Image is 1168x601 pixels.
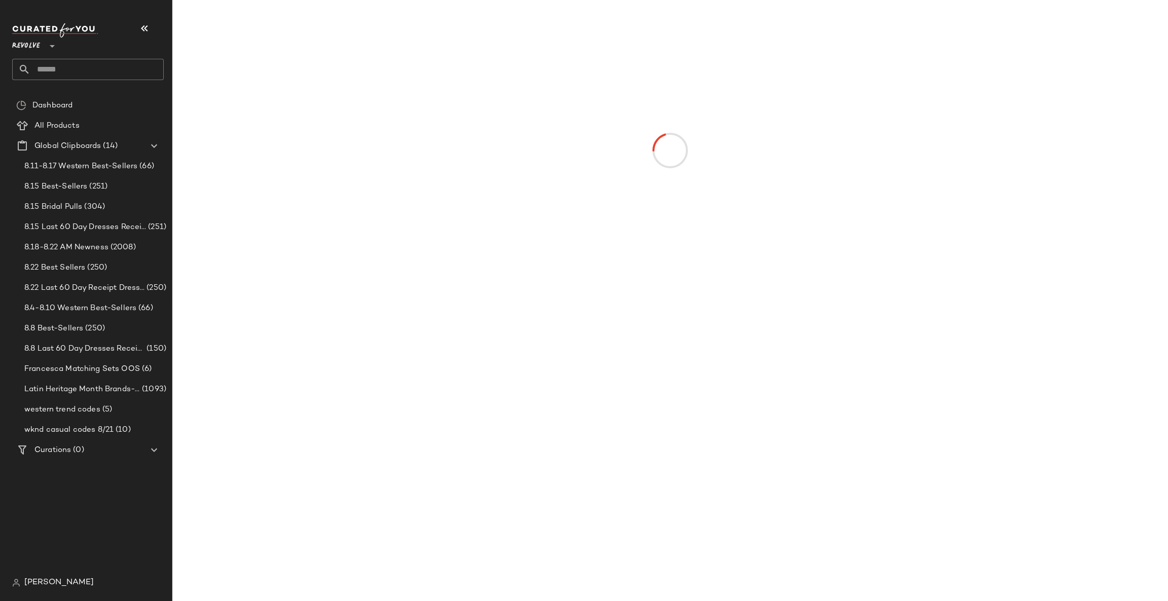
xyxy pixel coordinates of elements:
span: All Products [34,120,80,132]
span: (251) [87,181,107,193]
span: (66) [137,161,154,172]
span: 8.11-8.17 Western Best-Sellers [24,161,137,172]
span: 8.4-8.10 Western Best-Sellers [24,303,136,314]
span: wknd casual codes 8/21 [24,424,114,436]
span: (6) [140,363,152,375]
span: Global Clipboards [34,140,101,152]
span: [PERSON_NAME] [24,577,94,589]
span: 8.15 Best-Sellers [24,181,87,193]
span: (14) [101,140,118,152]
span: 8.22 Last 60 Day Receipt Dresses [24,282,144,294]
span: (10) [114,424,131,436]
span: (0) [71,444,84,456]
span: 8.15 Last 60 Day Dresses Receipt [24,221,146,233]
span: (2008) [108,242,136,253]
span: 8.18-8.22 AM Newness [24,242,108,253]
span: (250) [83,323,105,334]
img: svg%3e [12,579,20,587]
img: svg%3e [16,100,26,110]
span: 8.8 Last 60 Day Dresses Receipts Best-Sellers [24,343,144,355]
span: (250) [85,262,107,274]
span: 8.15 Bridal Pulls [24,201,82,213]
span: (304) [82,201,105,213]
span: western trend codes [24,404,100,416]
span: (66) [136,303,153,314]
span: Dashboard [32,100,72,111]
span: Revolve [12,34,40,53]
span: Francesca Matching Sets OOS [24,363,140,375]
span: (150) [144,343,166,355]
img: cfy_white_logo.C9jOOHJF.svg [12,23,98,37]
span: (5) [100,404,112,416]
span: (251) [146,221,166,233]
span: 8.8 Best-Sellers [24,323,83,334]
span: Curations [34,444,71,456]
span: 8.22 Best Sellers [24,262,85,274]
span: (250) [144,282,166,294]
span: Latin Heritage Month Brands- DO NOT DELETE [24,384,140,395]
span: (1093) [140,384,166,395]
